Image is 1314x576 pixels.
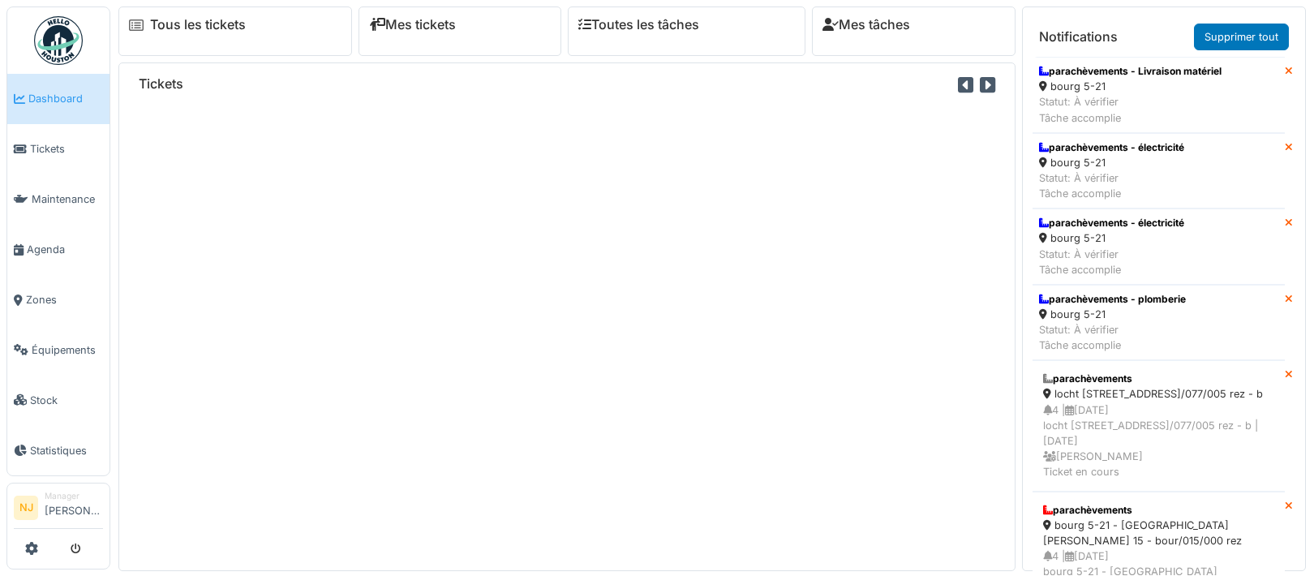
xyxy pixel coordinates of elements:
[30,443,103,458] span: Statistiques
[1039,29,1118,45] h6: Notifications
[30,141,103,157] span: Tickets
[1039,216,1184,230] div: parachèvements - électricité
[822,17,910,32] a: Mes tâches
[28,91,103,106] span: Dashboard
[7,74,109,124] a: Dashboard
[34,16,83,65] img: Badge_color-CXgf-gQk.svg
[578,17,699,32] a: Toutes les tâches
[1043,402,1274,480] div: 4 | [DATE] locht [STREET_ADDRESS]/077/005 rez - b | [DATE] [PERSON_NAME] Ticket en cours
[7,124,109,174] a: Tickets
[45,490,103,502] div: Manager
[1039,64,1222,79] div: parachèvements - Livraison matériel
[1039,307,1186,322] div: bourg 5-21
[1033,57,1285,133] a: parachèvements - Livraison matériel bourg 5-21 Statut: À vérifierTâche accomplie
[1039,292,1186,307] div: parachèvements - plomberie
[26,292,103,307] span: Zones
[1043,386,1274,402] div: locht [STREET_ADDRESS]/077/005 rez - b
[14,496,38,520] li: NJ
[7,225,109,275] a: Agenda
[14,490,103,529] a: NJ Manager[PERSON_NAME]
[369,17,456,32] a: Mes tickets
[1039,230,1184,246] div: bourg 5-21
[7,325,109,376] a: Équipements
[1039,247,1184,277] div: Statut: À vérifier Tâche accomplie
[1039,79,1222,94] div: bourg 5-21
[150,17,246,32] a: Tous les tickets
[30,393,103,408] span: Stock
[7,275,109,325] a: Zones
[1194,24,1289,50] a: Supprimer tout
[1033,285,1285,361] a: parachèvements - plomberie bourg 5-21 Statut: À vérifierTâche accomplie
[45,490,103,525] li: [PERSON_NAME]
[1033,133,1285,209] a: parachèvements - électricité bourg 5-21 Statut: À vérifierTâche accomplie
[7,174,109,225] a: Maintenance
[7,375,109,425] a: Stock
[32,191,103,207] span: Maintenance
[1033,360,1285,491] a: parachèvements locht [STREET_ADDRESS]/077/005 rez - b 4 |[DATE]locht [STREET_ADDRESS]/077/005 rez...
[1043,372,1274,386] div: parachèvements
[1043,518,1274,548] div: bourg 5-21 - [GEOGRAPHIC_DATA][PERSON_NAME] 15 - bour/015/000 rez
[27,242,103,257] span: Agenda
[1033,208,1285,285] a: parachèvements - électricité bourg 5-21 Statut: À vérifierTâche accomplie
[1039,140,1184,155] div: parachèvements - électricité
[1039,322,1186,353] div: Statut: À vérifier Tâche accomplie
[1039,170,1184,201] div: Statut: À vérifier Tâche accomplie
[1039,155,1184,170] div: bourg 5-21
[32,342,103,358] span: Équipements
[1039,94,1222,125] div: Statut: À vérifier Tâche accomplie
[139,76,183,92] h6: Tickets
[1043,503,1274,518] div: parachèvements
[7,425,109,475] a: Statistiques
